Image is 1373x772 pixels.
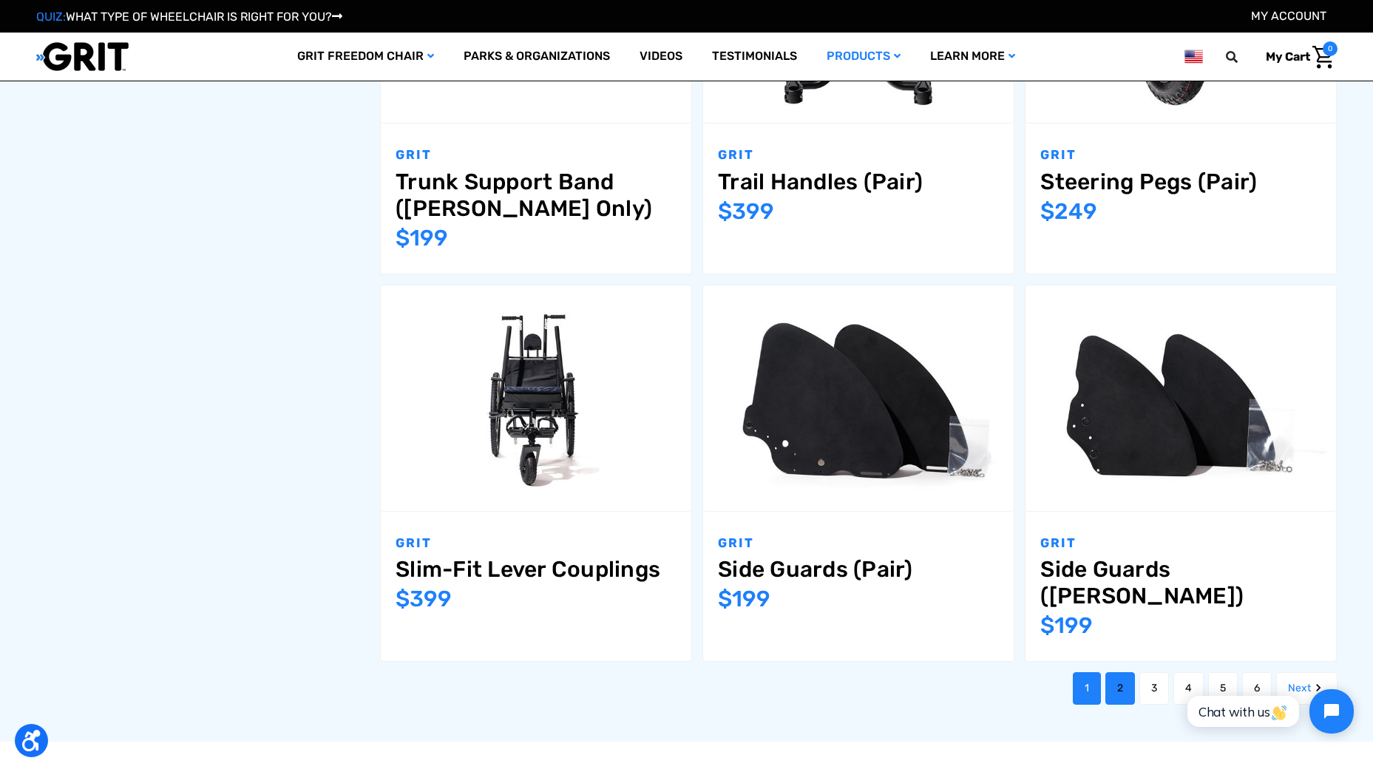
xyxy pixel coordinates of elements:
[282,33,449,81] a: GRIT Freedom Chair
[703,294,1014,501] img: GRIT Side Guards: pair of side guards and hardware to attach to GRIT Freedom Chair, to protect cl...
[396,586,452,612] span: $399
[381,285,691,511] a: Slim-Fit Lever Couplings,$399.00
[36,41,129,72] img: GRIT All-Terrain Wheelchair and Mobility Equipment
[1040,169,1321,195] a: Steering Pegs (Pair),$249.00
[812,33,915,81] a: Products
[1139,672,1169,705] a: Page 3 of 6
[396,556,677,583] a: Slim-Fit Lever Couplings,$399.00
[1276,672,1338,705] a: Next
[396,225,448,251] span: $199
[718,534,999,553] p: GRIT
[1233,41,1255,72] input: Search
[1255,41,1338,72] a: Cart with 0 items
[36,10,342,24] a: QUIZ:WHAT TYPE OF WHEELCHAIR IS RIGHT FOR YOU?
[1025,294,1336,501] img: GRIT Junior Side Guards: pair of side guards and hardware to attach to GRIT Junior, to protect cl...
[1073,672,1101,705] a: Page 1 of 6
[1105,672,1135,705] a: Page 2 of 6
[381,294,691,501] img: Slim-Fit Lever Couplings
[1040,556,1321,609] a: Side Guards (GRIT Jr.),$199.00
[1040,198,1097,225] span: $249
[1171,677,1366,746] iframe: Tidio Chat
[703,285,1014,511] a: Side Guards (Pair),$199.00
[1251,9,1326,23] a: Account
[1323,41,1338,56] span: 0
[396,146,677,165] p: GRIT
[364,672,1338,705] nav: pagination
[396,534,677,553] p: GRIT
[718,556,999,583] a: Side Guards (Pair),$199.00
[1173,672,1204,705] a: Page 4 of 6
[1312,46,1334,69] img: Cart
[718,586,770,612] span: $199
[396,169,677,222] a: Trunk Support Band (GRIT Jr. Only),$199.00
[1208,672,1238,705] a: Page 5 of 6
[1266,50,1310,64] span: My Cart
[1040,146,1321,165] p: GRIT
[1184,47,1202,66] img: us.png
[449,33,625,81] a: Parks & Organizations
[915,33,1030,81] a: Learn More
[718,198,774,225] span: $399
[625,33,697,81] a: Videos
[1040,612,1093,639] span: $199
[718,146,999,165] p: GRIT
[36,10,66,24] span: QUIZ:
[697,33,812,81] a: Testimonials
[1242,672,1272,705] a: Page 6 of 6
[1025,285,1336,511] a: Side Guards (GRIT Jr.),$199.00
[1040,534,1321,553] p: GRIT
[718,169,999,195] a: Trail Handles (Pair),$399.00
